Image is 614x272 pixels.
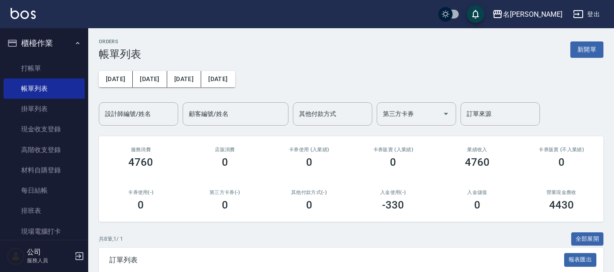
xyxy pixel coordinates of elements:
h3: 0 [474,199,480,211]
a: 現金收支登錄 [4,119,85,139]
h3: 0 [138,199,144,211]
h2: 第三方卡券(-) [194,190,257,195]
h5: 公司 [27,248,72,257]
h3: -330 [382,199,404,211]
div: 名[PERSON_NAME] [503,9,562,20]
h2: 卡券使用 (入業績) [277,147,341,153]
h3: 0 [558,156,565,168]
a: 現場電腦打卡 [4,221,85,242]
button: Open [439,107,453,121]
button: 新開單 [570,41,603,58]
a: 新開單 [570,45,603,53]
p: 共 8 筆, 1 / 1 [99,235,123,243]
a: 材料自購登錄 [4,160,85,180]
a: 掛單列表 [4,99,85,119]
button: 名[PERSON_NAME] [489,5,566,23]
h2: 其他付款方式(-) [277,190,341,195]
h2: ORDERS [99,39,141,45]
a: 報表匯出 [564,255,597,264]
img: Person [7,247,25,265]
h3: 0 [306,156,312,168]
h2: 卡券販賣 (不入業績) [530,147,593,153]
button: 櫃檯作業 [4,32,85,55]
button: save [467,5,484,23]
a: 每日結帳 [4,180,85,201]
a: 帳單列表 [4,78,85,99]
a: 排班表 [4,201,85,221]
h3: 0 [222,199,228,211]
h3: 4430 [549,199,574,211]
h2: 卡券販賣 (入業績) [362,147,425,153]
h2: 入金儲值 [446,190,509,195]
a: 高階收支登錄 [4,140,85,160]
button: 報表匯出 [564,253,597,267]
button: [DATE] [99,71,133,87]
button: [DATE] [133,71,167,87]
button: [DATE] [201,71,235,87]
h2: 業績收入 [446,147,509,153]
button: [DATE] [167,71,201,87]
span: 訂單列表 [109,256,564,265]
h2: 營業現金應收 [530,190,593,195]
button: 登出 [569,6,603,22]
button: 全部展開 [571,232,604,246]
h2: 卡券使用(-) [109,190,172,195]
h3: 帳單列表 [99,48,141,60]
h3: 0 [390,156,396,168]
h2: 店販消費 [194,147,257,153]
p: 服務人員 [27,257,72,265]
img: Logo [11,8,36,19]
h3: 4760 [465,156,490,168]
h3: 服務消費 [109,147,172,153]
h3: 4760 [128,156,153,168]
h3: 0 [306,199,312,211]
h2: 入金使用(-) [362,190,425,195]
h3: 0 [222,156,228,168]
a: 打帳單 [4,58,85,78]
